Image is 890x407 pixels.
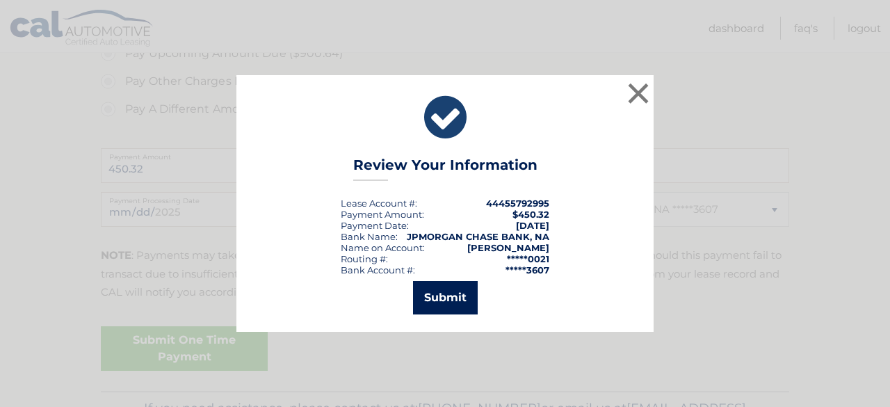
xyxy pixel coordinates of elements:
div: Bank Account #: [341,264,415,276]
button: × [624,79,652,107]
div: Routing #: [341,253,388,264]
h3: Review Your Information [353,157,537,181]
div: Name on Account: [341,242,425,253]
span: [DATE] [516,220,549,231]
div: Payment Amount: [341,209,424,220]
div: : [341,220,409,231]
span: Payment Date [341,220,407,231]
button: Submit [413,281,478,314]
strong: JPMORGAN CHASE BANK, NA [407,231,549,242]
div: Lease Account #: [341,198,417,209]
strong: [PERSON_NAME] [467,242,549,253]
strong: 44455792995 [486,198,549,209]
span: $450.32 [512,209,549,220]
div: Bank Name: [341,231,398,242]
